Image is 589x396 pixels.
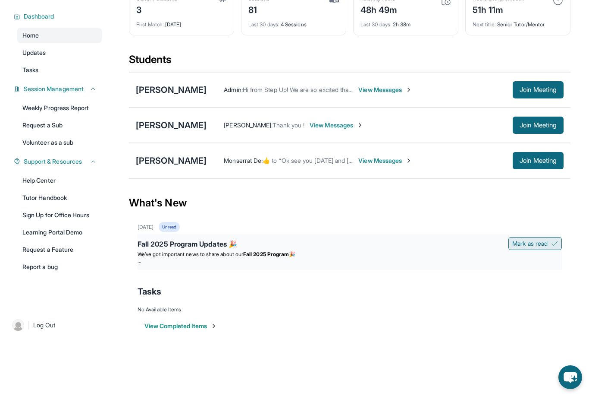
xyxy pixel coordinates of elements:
span: View Messages [358,86,412,94]
button: Dashboard [20,12,97,21]
button: Join Meeting [513,81,564,98]
span: 🎉 [289,251,295,257]
a: Tasks [17,62,102,78]
span: Thank you ! [273,121,304,129]
span: [PERSON_NAME] : [224,121,273,129]
span: | [28,320,30,330]
div: Unread [159,222,179,232]
div: [PERSON_NAME] [136,84,207,96]
div: 3 [136,2,177,16]
a: Request a Feature [17,242,102,257]
div: 81 [248,2,270,16]
span: Last 30 days : [248,21,279,28]
span: View Messages [310,121,363,130]
span: Monserrat De : [224,157,263,164]
span: Admin : [224,86,242,93]
div: 2h 38m [360,16,451,28]
div: Fall 2025 Program Updates 🎉 [138,239,562,251]
span: Join Meeting [520,123,557,128]
a: Sign Up for Office Hours [17,207,102,223]
div: [PERSON_NAME] [136,119,207,131]
span: Tasks [138,285,161,298]
div: 48h 49m [360,2,398,16]
a: Tutor Handbook [17,190,102,206]
a: |Log Out [9,316,102,335]
span: Join Meeting [520,158,557,163]
button: Join Meeting [513,117,564,134]
span: Support & Resources [24,157,82,166]
span: We’ve got important news to share about our [138,251,243,257]
span: Mark as read [512,239,548,248]
button: Session Management [20,85,97,93]
span: Tasks [22,66,38,74]
div: [DATE] [138,224,154,231]
strong: Fall 2025 Program [243,251,289,257]
button: Mark as read [508,237,562,250]
span: Next title : [473,21,496,28]
span: Log Out [33,321,56,329]
span: First Match : [136,21,164,28]
a: Volunteer as a sub [17,135,102,150]
span: Join Meeting [520,87,557,92]
a: Learning Portal Demo [17,225,102,240]
div: [DATE] [136,16,227,28]
a: Weekly Progress Report [17,100,102,116]
span: View Messages [358,156,412,165]
img: Chevron-Right [405,157,412,164]
a: Updates [17,45,102,60]
button: Support & Resources [20,157,97,166]
img: Chevron-Right [405,86,412,93]
div: Students [129,53,570,72]
button: Join Meeting [513,152,564,169]
div: Senior Tutor/Mentor [473,16,563,28]
button: chat-button [558,365,582,389]
div: 51h 11m [473,2,524,16]
div: No Available Items [138,306,562,313]
span: ​👍​ to “ Ok see you [DATE] and [DATE] at 3:40-4:30pm! ” [263,157,414,164]
span: Updates [22,48,46,57]
div: What's New [129,184,570,222]
span: Session Management [24,85,84,93]
a: Help Center [17,173,102,188]
span: Dashboard [24,12,54,21]
a: Home [17,28,102,43]
a: Report a bug [17,259,102,275]
img: user-img [12,319,24,331]
img: Mark as read [551,240,558,247]
span: Last 30 days : [360,21,392,28]
a: Request a Sub [17,117,102,133]
button: View Completed Items [144,322,217,330]
div: [PERSON_NAME] [136,155,207,167]
img: Chevron-Right [357,122,363,129]
div: 4 Sessions [248,16,339,28]
span: Home [22,31,39,40]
